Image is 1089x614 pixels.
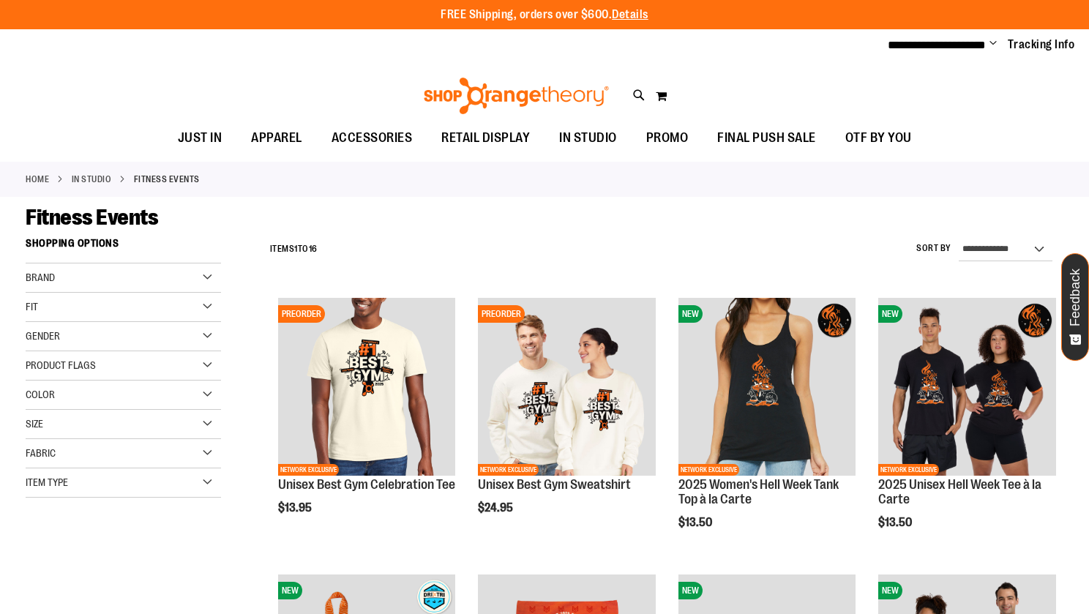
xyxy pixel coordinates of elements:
span: NEW [278,582,302,599]
strong: Shopping Options [26,231,221,263]
span: Size [26,418,43,430]
span: NETWORK EXCLUSIVE [478,464,539,476]
span: Color [26,389,55,400]
span: PREORDER [478,305,525,323]
a: Details [612,8,648,21]
span: APPAREL [251,121,302,154]
a: Home [26,173,49,186]
h2: Items to [270,238,318,261]
a: OTF Unisex Best Gym TeePREORDERNETWORK EXCLUSIVE [278,298,456,478]
div: product [271,291,463,551]
p: FREE Shipping, orders over $600. [441,7,648,23]
a: 2025 Unisex Hell Week Tee à la Carte [878,477,1041,506]
a: OTF BY YOU [831,121,927,155]
span: Gender [26,330,60,342]
a: Unisex Best Gym Celebration Tee [278,477,455,492]
span: 1 [294,244,298,254]
img: OTF Unisex Best Gym Tee [278,298,456,476]
a: APPAREL [236,121,317,155]
span: NETWORK EXCLUSIVE [278,464,339,476]
a: RETAIL DISPLAY [427,121,544,155]
a: 2025 Women's Hell Week Tank Top à la CarteNEWNETWORK EXCLUSIVE [678,298,856,478]
span: Fabric [26,447,56,459]
a: Tracking Info [1008,37,1075,53]
img: 2025 Unisex Hell Week Tee à la Carte [878,298,1056,476]
span: Fitness Events [26,205,158,230]
span: Fit [26,301,38,312]
span: $24.95 [478,501,515,514]
span: ACCESSORIES [332,121,413,154]
img: Shop Orangetheory [422,78,611,114]
a: Unisex Best Gym Sweatshirt [478,477,631,492]
span: $13.50 [678,516,714,529]
span: Brand [26,272,55,283]
div: product [671,291,864,566]
span: Product Flags [26,359,96,371]
span: PROMO [646,121,689,154]
div: product [871,291,1063,566]
a: 2025 Unisex Hell Week Tee à la CarteNEWNETWORK EXCLUSIVE [878,298,1056,478]
img: Unisex Best Gym Sweatshirt [478,298,656,476]
span: NEW [878,582,902,599]
label: Sort By [916,242,951,255]
a: 2025 Women's Hell Week Tank Top à la Carte [678,477,839,506]
a: PROMO [632,121,703,155]
img: 2025 Women's Hell Week Tank Top à la Carte [678,298,856,476]
strong: Fitness Events [134,173,200,186]
span: FINAL PUSH SALE [717,121,816,154]
button: Account menu [989,37,997,52]
a: Unisex Best Gym SweatshirtPREORDERNETWORK EXCLUSIVE [478,298,656,478]
span: RETAIL DISPLAY [441,121,530,154]
a: ACCESSORIES [317,121,427,155]
span: NETWORK EXCLUSIVE [678,464,739,476]
span: IN STUDIO [559,121,617,154]
span: $13.50 [878,516,914,529]
a: JUST IN [163,121,237,155]
div: product [471,291,663,551]
span: JUST IN [178,121,222,154]
button: Feedback - Show survey [1061,253,1089,361]
span: Item Type [26,476,68,488]
span: PREORDER [278,305,325,323]
a: IN STUDIO [544,121,632,154]
span: NEW [878,305,902,323]
span: Feedback [1069,269,1082,326]
span: 16 [309,244,318,254]
span: NEW [678,582,703,599]
span: OTF BY YOU [845,121,912,154]
span: NETWORK EXCLUSIVE [878,464,939,476]
span: $13.95 [278,501,314,514]
a: IN STUDIO [72,173,112,186]
span: NEW [678,305,703,323]
a: FINAL PUSH SALE [703,121,831,155]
